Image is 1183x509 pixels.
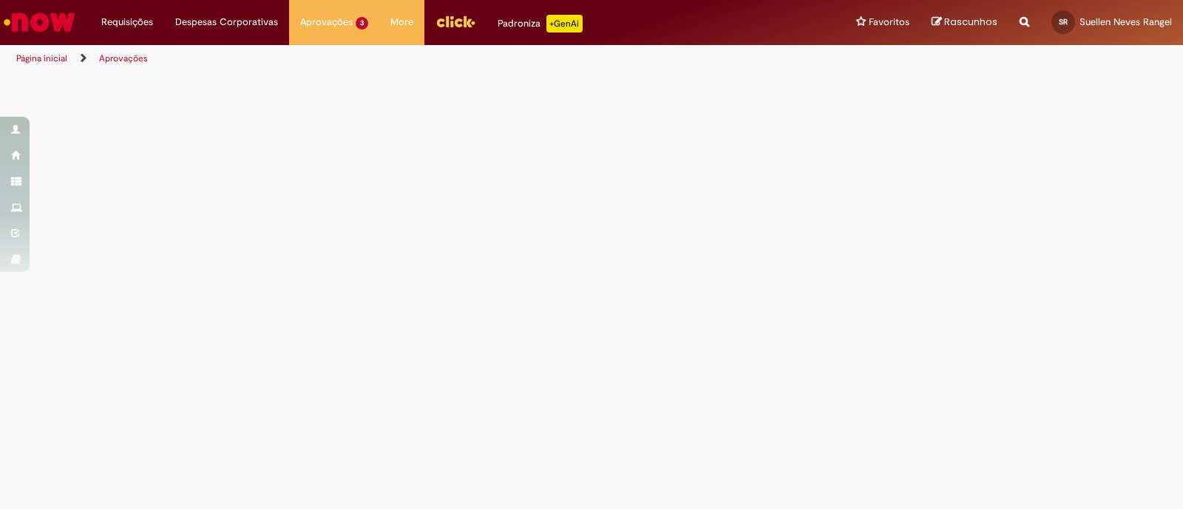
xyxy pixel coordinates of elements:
[300,15,353,30] span: Aprovações
[498,15,583,33] div: Padroniza
[356,17,368,30] span: 3
[16,52,67,64] a: Página inicial
[11,45,778,72] ul: Trilhas de página
[546,15,583,33] p: +GenAi
[99,52,148,64] a: Aprovações
[175,15,278,30] span: Despesas Corporativas
[1,7,78,37] img: ServiceNow
[932,16,997,30] a: Rascunhos
[390,15,413,30] span: More
[944,15,997,29] span: Rascunhos
[101,15,153,30] span: Requisições
[435,10,475,33] img: click_logo_yellow_360x200.png
[1059,17,1068,27] span: SR
[1079,16,1172,28] span: Suellen Neves Rangel
[869,15,909,30] span: Favoritos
